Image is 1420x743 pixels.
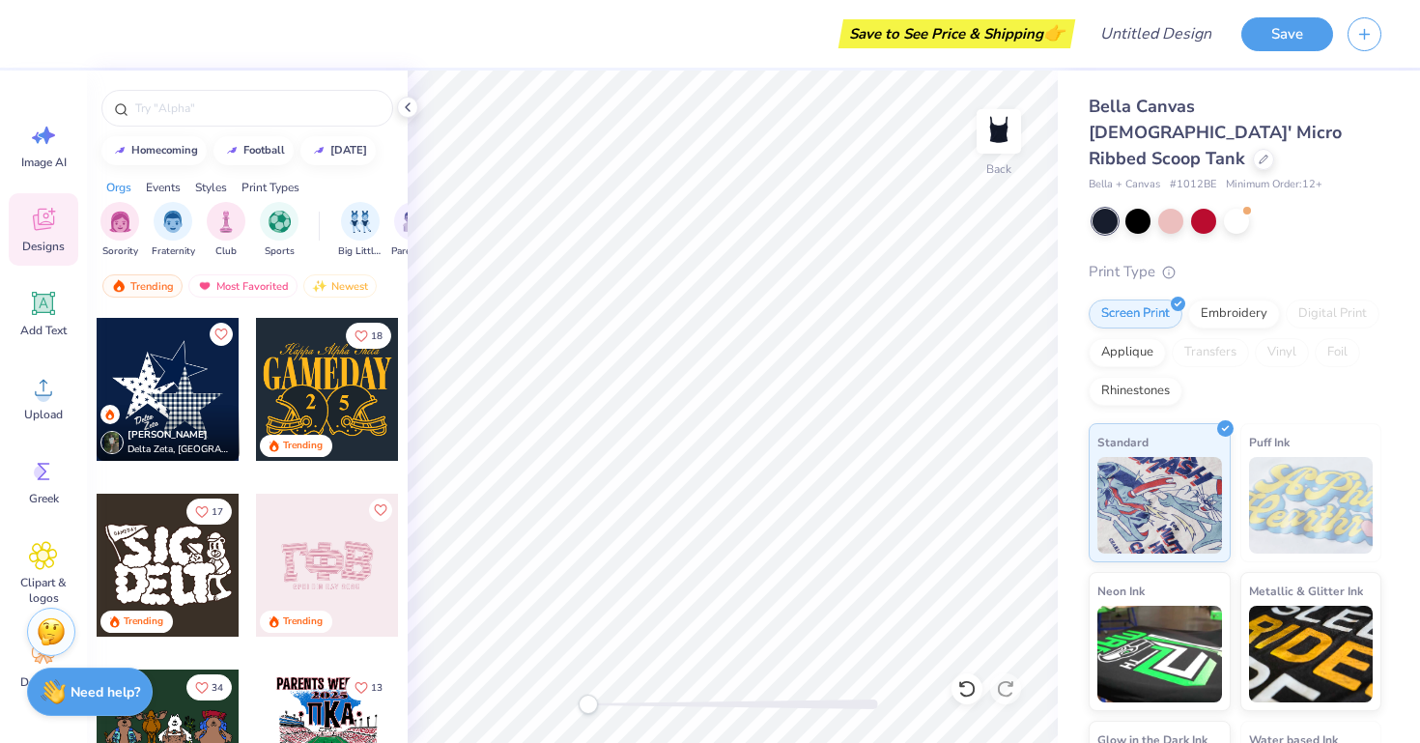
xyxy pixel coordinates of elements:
img: trending.gif [111,279,127,293]
span: [PERSON_NAME] [128,428,208,442]
div: Back [986,160,1011,178]
button: Like [186,499,232,525]
strong: Need help? [71,683,140,701]
img: Neon Ink [1097,606,1222,702]
div: Print Type [1089,261,1381,283]
button: filter button [207,202,245,259]
span: # 1012BE [1170,177,1216,193]
button: football [213,136,294,165]
div: Print Types [241,179,299,196]
span: Neon Ink [1097,581,1145,601]
div: Events [146,179,181,196]
img: most_fav.gif [197,279,213,293]
span: Delta Zeta, [GEOGRAPHIC_DATA][US_STATE] [128,443,232,457]
div: Styles [195,179,227,196]
span: Puff Ink [1249,432,1290,452]
img: Sports Image [269,211,291,233]
div: Embroidery [1188,300,1280,329]
div: Trending [102,274,183,298]
div: Orgs [106,179,131,196]
button: homecoming [101,136,207,165]
span: Image AI [21,155,67,170]
img: trend_line.gif [112,145,128,157]
span: Standard [1097,432,1149,452]
button: Like [346,323,391,349]
img: Metallic & Glitter Ink [1249,606,1374,702]
div: Accessibility label [579,695,598,714]
button: Like [186,674,232,700]
span: Metallic & Glitter Ink [1249,581,1363,601]
span: 13 [371,683,383,693]
div: Most Favorited [188,274,298,298]
div: Digital Print [1286,300,1379,329]
span: Parent's Weekend [391,244,436,259]
button: filter button [152,202,195,259]
span: Greek [29,491,59,506]
span: Upload [24,407,63,422]
img: Fraternity Image [162,211,184,233]
span: Club [215,244,237,259]
div: halloween [330,145,367,156]
div: Foil [1315,338,1360,367]
span: 18 [371,331,383,341]
input: Try "Alpha" [133,99,381,118]
span: Bella Canvas [DEMOGRAPHIC_DATA]' Micro Ribbed Scoop Tank [1089,95,1342,170]
div: homecoming [131,145,198,156]
span: Clipart & logos [12,575,75,606]
span: Add Text [20,323,67,338]
img: Sorority Image [109,211,131,233]
span: Big Little Reveal [338,244,383,259]
div: filter for Club [207,202,245,259]
img: Club Image [215,211,237,233]
button: Like [369,499,392,522]
span: Sports [265,244,295,259]
img: Big Little Reveal Image [350,211,371,233]
div: filter for Sports [260,202,298,259]
span: 17 [212,507,223,517]
div: filter for Big Little Reveal [338,202,383,259]
div: Trending [283,439,323,453]
span: Sorority [102,244,138,259]
div: Transfers [1172,338,1249,367]
div: Newest [303,274,377,298]
button: Like [210,323,233,346]
button: filter button [391,202,436,259]
div: filter for Fraternity [152,202,195,259]
span: 34 [212,683,223,693]
img: Parent's Weekend Image [403,211,425,233]
div: filter for Sorority [100,202,139,259]
button: filter button [100,202,139,259]
div: Trending [283,614,323,629]
div: Screen Print [1089,300,1182,329]
span: Fraternity [152,244,195,259]
input: Untitled Design [1085,14,1227,53]
img: Puff Ink [1249,457,1374,554]
img: trend_line.gif [224,145,240,157]
div: Vinyl [1255,338,1309,367]
img: Back [980,112,1018,151]
img: Standard [1097,457,1222,554]
img: newest.gif [312,279,327,293]
button: filter button [338,202,383,259]
div: Rhinestones [1089,377,1182,406]
span: Minimum Order: 12 + [1226,177,1322,193]
span: 👉 [1043,21,1065,44]
button: Save [1241,17,1333,51]
div: Trending [124,614,163,629]
button: Like [346,674,391,700]
button: [DATE] [300,136,376,165]
span: Bella + Canvas [1089,177,1160,193]
div: football [243,145,285,156]
div: Save to See Price & Shipping [843,19,1070,48]
div: Applique [1089,338,1166,367]
div: filter for Parent's Weekend [391,202,436,259]
img: trend_line.gif [311,145,327,157]
span: Decorate [20,674,67,690]
button: filter button [260,202,298,259]
span: Designs [22,239,65,254]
